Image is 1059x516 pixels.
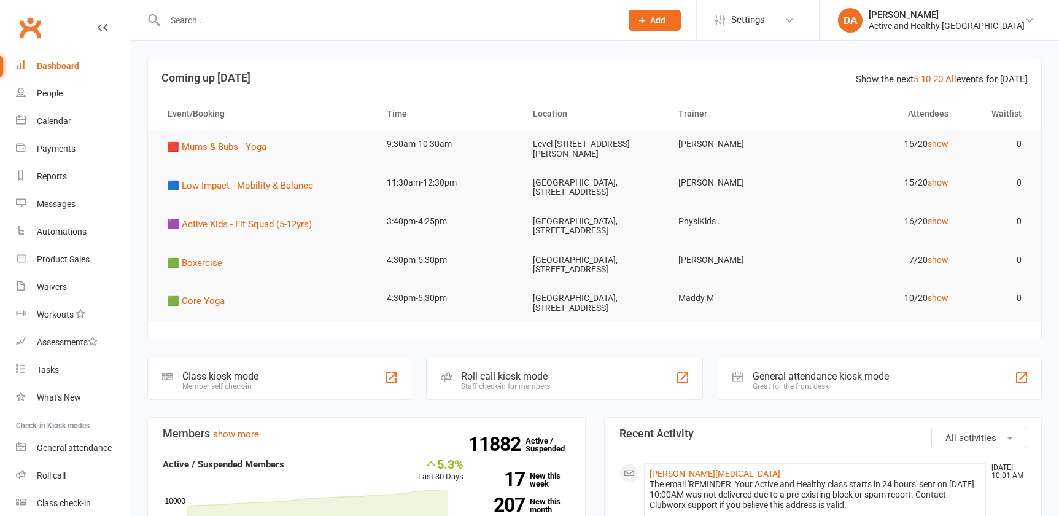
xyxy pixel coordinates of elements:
a: Automations [16,218,130,246]
div: Automations [37,227,87,237]
a: General attendance kiosk mode [16,434,130,462]
a: show [928,216,948,226]
a: All [945,74,956,85]
a: show more [213,429,259,440]
td: 0 [960,284,1033,313]
button: Add [629,10,681,31]
td: 10/20 [813,284,960,313]
a: show [928,255,948,265]
a: Calendar [16,107,130,135]
a: Payments [16,135,130,163]
span: 🟩 Boxercise [168,257,222,268]
div: DA [838,8,863,33]
span: All activities [945,432,996,444]
button: 🟦 Low Impact - Mobility & Balance [168,178,322,193]
td: 0 [960,246,1033,275]
td: 0 [960,168,1033,197]
div: Staff check-in for members [461,382,550,391]
h3: Members [163,428,570,440]
input: Search... [161,12,613,29]
th: Location [522,98,668,130]
td: 15/20 [813,168,960,197]
td: [GEOGRAPHIC_DATA], [STREET_ADDRESS] [522,168,668,207]
time: [DATE] 10:01 AM [985,464,1026,480]
div: Last 30 Days [418,457,464,483]
a: show [928,293,948,303]
button: 🟪 Active Kids - Fit Squad (5-12yrs) [168,217,320,232]
a: Workouts [16,301,130,329]
td: 3:40pm-4:25pm [376,207,522,236]
td: 4:30pm-5:30pm [376,284,522,313]
th: Attendees [813,98,960,130]
td: 11:30am-12:30pm [376,168,522,197]
div: Messages [37,199,76,209]
td: 16/20 [813,207,960,236]
a: show [928,178,948,187]
a: 20 [933,74,943,85]
div: Reports [37,171,67,181]
td: Maddy M [667,284,813,313]
strong: Active / Suspended Members [163,459,284,470]
td: [GEOGRAPHIC_DATA], [STREET_ADDRESS] [522,284,668,322]
a: Reports [16,163,130,190]
strong: 207 [482,496,525,514]
div: Active and Healthy [GEOGRAPHIC_DATA] [869,20,1025,31]
span: 🟩 Core Yoga [168,295,225,307]
div: What's New [37,393,81,402]
span: 🟦 Low Impact - Mobility & Balance [168,180,313,191]
div: Payments [37,144,76,154]
td: [PERSON_NAME] [667,130,813,158]
div: Workouts [37,310,74,319]
div: Dashboard [37,61,79,71]
div: Class kiosk mode [182,370,258,382]
td: 7/20 [813,246,960,275]
td: PhysiKids . [667,207,813,236]
div: General attendance kiosk mode [753,370,889,382]
a: Waivers [16,273,130,301]
div: Show the next events for [DATE] [856,72,1028,87]
div: Roll call kiosk mode [461,370,550,382]
strong: 11882 [468,435,526,453]
a: Assessments [16,329,130,356]
td: 9:30am-10:30am [376,130,522,158]
button: 🟩 Boxercise [168,256,231,270]
a: show [928,139,948,149]
button: 🟥 Mums & Bubs - Yoga [168,139,275,154]
span: Add [650,15,665,25]
span: 🟥 Mums & Bubs - Yoga [168,141,266,152]
div: Member self check-in [182,382,258,391]
strong: 17 [482,470,525,488]
th: Time [376,98,522,130]
a: People [16,80,130,107]
div: Roll call [37,471,66,480]
a: What's New [16,384,130,412]
div: General attendance [37,443,112,453]
div: Tasks [37,365,59,375]
a: 207New this month [482,498,570,514]
a: 17New this week [482,472,570,488]
div: [PERSON_NAME] [869,9,1025,20]
span: Settings [731,6,765,34]
div: Great for the front desk [753,382,889,391]
a: 11882Active / Suspended [526,428,580,462]
button: All activities [931,428,1026,448]
h3: Recent Activity [619,428,1027,440]
td: [GEOGRAPHIC_DATA], [STREET_ADDRESS] [522,207,668,246]
a: Dashboard [16,52,130,80]
button: 🟩 Core Yoga [168,294,233,308]
div: 5.3% [418,457,464,471]
th: Trainer [667,98,813,130]
td: 4:30pm-5:30pm [376,246,522,275]
a: Roll call [16,462,130,490]
div: People [37,88,63,98]
div: Assessments [37,337,98,347]
a: 10 [921,74,931,85]
a: 5 [914,74,918,85]
span: 🟪 Active Kids - Fit Squad (5-12yrs) [168,219,312,230]
td: 0 [960,130,1033,158]
h3: Coming up [DATE] [161,72,1028,84]
td: [PERSON_NAME] [667,168,813,197]
td: 0 [960,207,1033,236]
a: Tasks [16,356,130,384]
div: Class check-in [37,498,91,508]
